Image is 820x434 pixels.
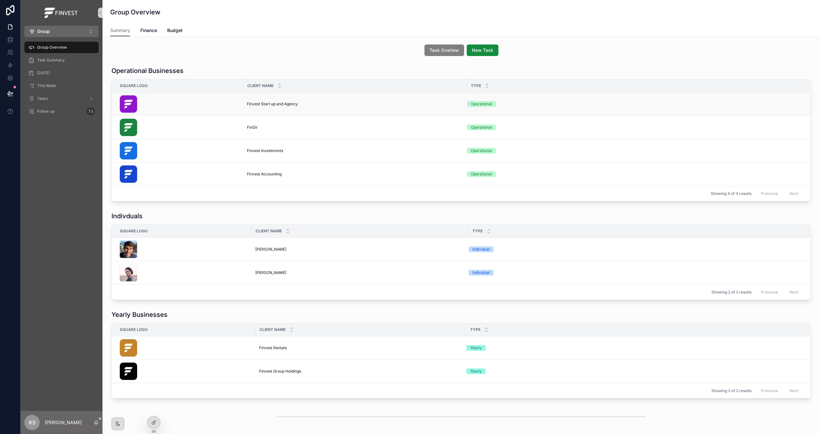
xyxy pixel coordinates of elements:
[111,212,143,221] h1: Indivduals
[470,327,480,332] span: Type
[467,148,802,154] a: Operational
[430,47,459,53] span: Task Overiew
[37,83,56,88] span: This Week
[255,247,286,252] span: [PERSON_NAME]
[467,101,802,107] a: Operational
[247,148,463,153] a: Finvest Investments
[120,229,148,234] span: Square Logo
[471,83,481,88] span: Type
[471,125,492,130] div: Operational
[37,96,48,101] span: Tasks
[37,70,50,76] span: [DATE]
[466,345,802,351] a: Yearly
[247,125,258,130] span: FinDir
[711,290,751,295] span: Showing 2 of 2 results
[255,270,286,275] span: [PERSON_NAME]
[37,45,67,50] span: Group Overview
[111,66,184,75] h1: Operational Businesses
[711,191,751,196] span: Showing 4 of 4 results
[711,388,751,393] span: Showing 2 of 2 results
[247,101,463,107] a: Finvest Start up and Agency
[24,106,99,117] a: Follow up73
[255,270,464,275] a: [PERSON_NAME]
[424,44,464,56] button: Task Overiew
[259,369,301,374] span: Finvest Group Holdings
[247,172,282,177] span: Finvest Accounting
[111,310,168,319] h1: Yearly Businesses
[247,83,274,88] span: Client Name
[247,125,463,130] a: FinDir
[259,369,462,374] a: Finvest Group Holdings
[24,93,99,104] a: Tasks
[24,42,99,53] a: Group Overview
[120,83,148,88] span: Square Logo
[470,368,482,374] div: Yearly
[469,270,802,276] a: Individual
[256,229,282,234] span: Client Name
[140,27,157,34] span: Finance
[469,246,802,252] a: Individual
[466,368,802,374] a: Yearly
[110,8,160,17] h1: Group Overview
[467,44,498,56] button: New Task
[472,47,493,53] span: New Task
[247,172,463,177] a: Finvest Accounting
[259,345,287,350] span: Finvest Rentals
[20,37,102,125] div: scrollable content
[471,148,492,154] div: Operational
[259,345,462,350] a: Finvest Rentals
[45,419,82,426] p: [PERSON_NAME]
[45,8,78,18] img: App logo
[140,25,157,37] a: Finance
[247,101,298,107] span: Finvest Start up and Agency
[471,101,492,107] div: Operational
[259,327,286,332] span: Client Name
[29,419,36,426] span: KS
[37,58,65,63] span: Task Summary
[472,270,490,276] div: Individual
[24,67,99,79] a: [DATE]
[86,108,95,115] div: 73
[167,27,183,34] span: Budget
[110,27,130,34] span: Summary
[37,109,54,114] span: Follow up
[467,125,802,130] a: Operational
[24,80,99,92] a: This Week
[37,28,50,35] span: Group
[471,171,492,177] div: Operational
[24,54,99,66] a: Task Summary
[467,171,802,177] a: Operational
[24,26,99,37] button: Select Button
[120,327,148,332] span: Square Logo
[110,25,130,37] a: Summary
[167,25,183,37] a: Budget
[470,345,482,351] div: Yearly
[472,246,490,252] div: Individual
[247,148,283,153] span: Finvest Investments
[472,229,483,234] span: Type
[255,247,464,252] a: [PERSON_NAME]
